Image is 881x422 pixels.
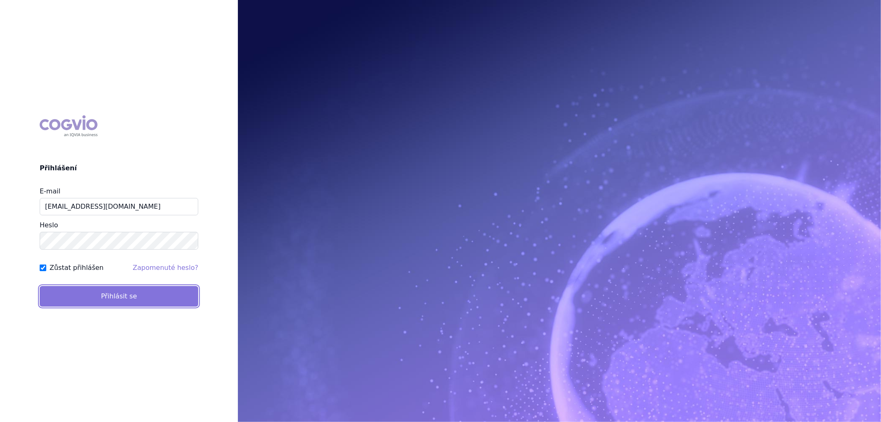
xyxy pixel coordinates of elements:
[40,163,198,173] h2: Přihlášení
[50,263,104,273] label: Zůstat přihlášen
[40,286,198,307] button: Přihlásit se
[40,221,58,229] label: Heslo
[40,187,60,195] label: E-mail
[40,115,97,137] div: COGVIO
[133,264,198,272] a: Zapomenuté heslo?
